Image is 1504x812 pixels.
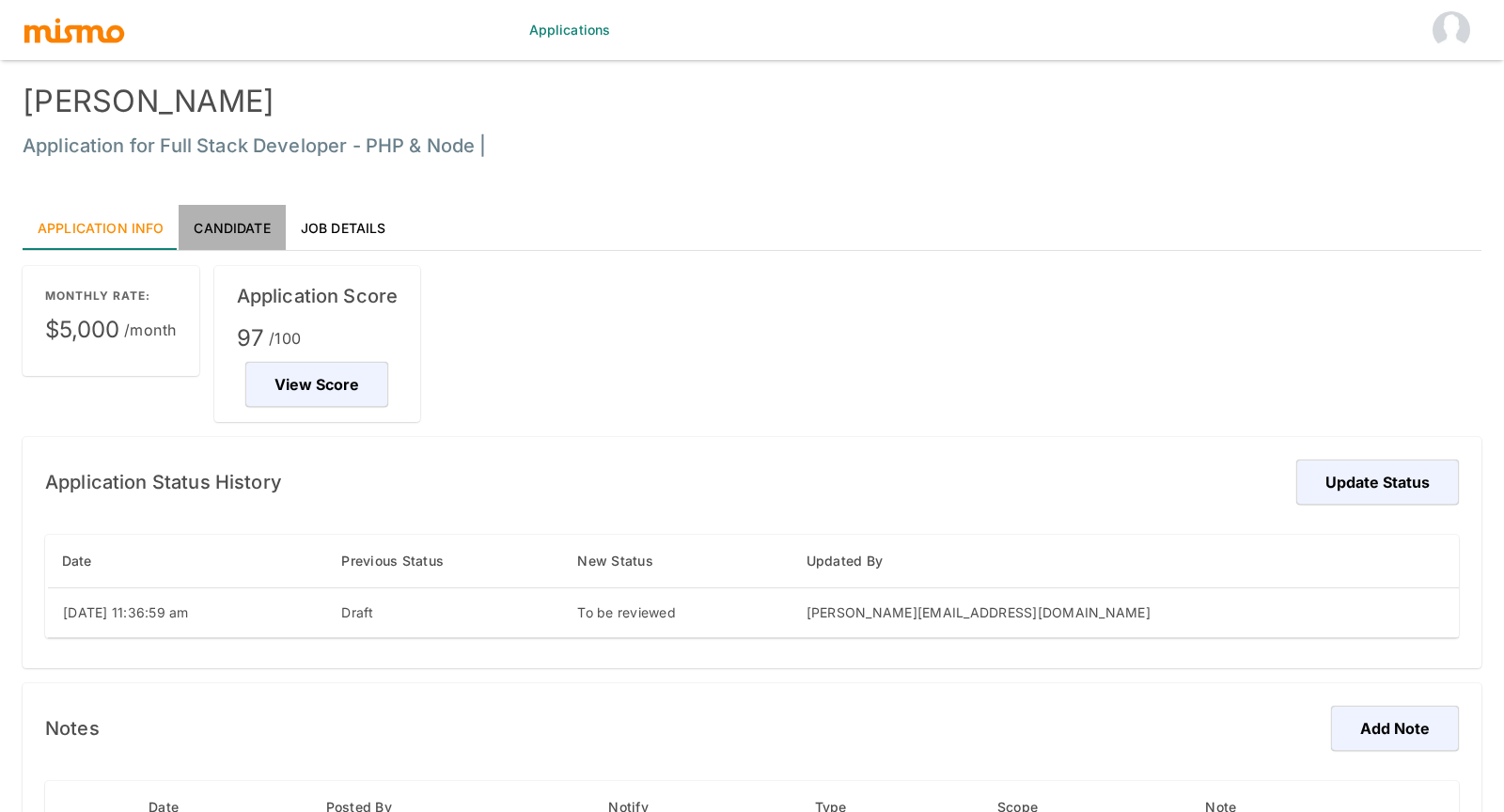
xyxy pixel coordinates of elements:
h6: Notes [45,713,100,743]
th: Previous Status [326,535,562,588]
h6: Application Status History [45,467,282,497]
button: View Score [245,362,388,407]
h6: Application Score [237,281,399,311]
td: [PERSON_NAME][EMAIL_ADDRESS][DOMAIN_NAME] [791,587,1459,637]
th: New Status [562,535,791,588]
button: Add Note [1331,706,1459,751]
button: Update Status [1296,460,1459,505]
th: Date [47,535,327,588]
p: MONTHLY RATE: [45,289,177,304]
a: Candidate [179,205,285,250]
span: /100 [269,325,302,351]
img: Jinal HM [1433,11,1470,49]
span: 97 [237,323,399,353]
td: To be reviewed [562,587,791,637]
td: [DATE] 11:36:59 am [47,587,327,637]
span: $5,000 [45,315,177,345]
h4: [PERSON_NAME] [23,83,1481,120]
td: Draft [326,587,562,637]
span: /month [124,317,177,343]
th: Updated By [791,535,1459,588]
a: Application Info [23,205,179,250]
a: Job Details [286,205,401,250]
h6: Application for Full Stack Developer - PHP & Node | [23,131,1481,161]
img: logo [23,16,126,44]
table: enhanced table [45,535,1459,638]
